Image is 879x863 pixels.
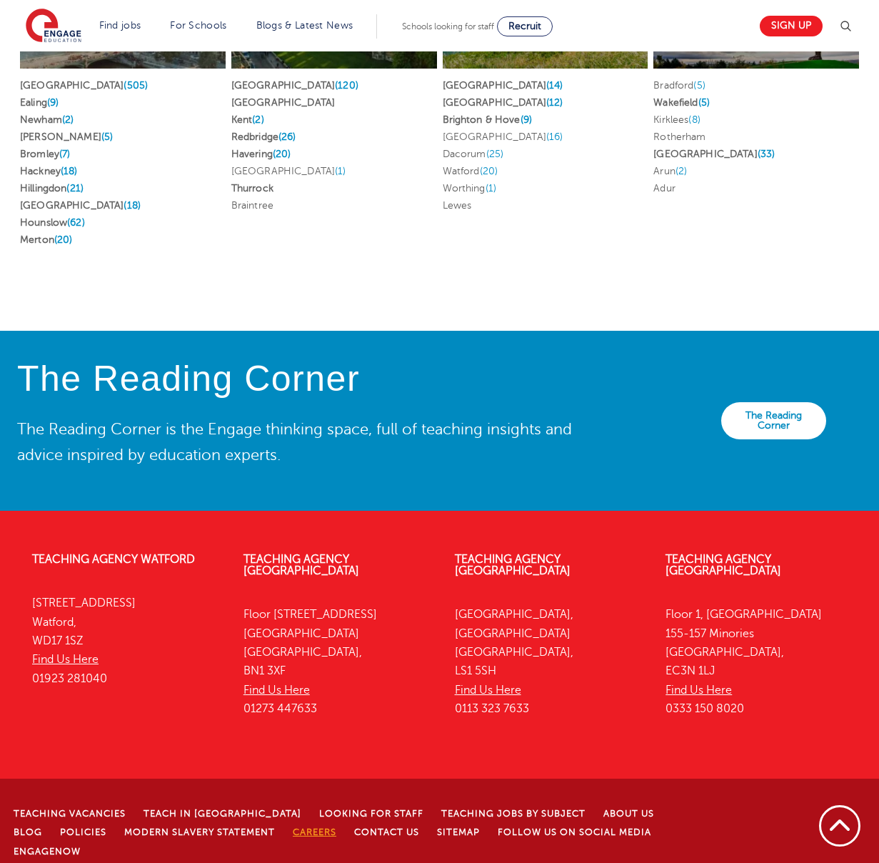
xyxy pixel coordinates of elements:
a: Hounslow(62) [20,217,85,228]
span: (5) [101,131,113,142]
p: [GEOGRAPHIC_DATA], [GEOGRAPHIC_DATA] [GEOGRAPHIC_DATA], LS1 5SH 0113 323 7633 [455,605,645,718]
span: (9) [521,114,532,125]
a: Thurrock [231,183,273,194]
a: [GEOGRAPHIC_DATA](14) [443,80,563,91]
a: Sign up [760,16,823,36]
span: (62) [67,217,85,228]
span: (20) [273,149,291,159]
span: (1) [486,183,496,194]
a: [GEOGRAPHIC_DATA] [231,97,335,108]
span: (20) [54,234,73,245]
a: Policies [60,827,106,837]
a: Hackney(18) [20,166,78,176]
a: Find jobs [99,20,141,31]
a: Merton(20) [20,234,72,245]
a: Teaching jobs by subject [441,809,586,819]
li: Dacorum [443,146,648,163]
a: [GEOGRAPHIC_DATA](33) [653,149,775,159]
a: Teaching Agency [GEOGRAPHIC_DATA] [665,553,781,577]
h4: The Reading Corner [17,359,583,399]
a: Find Us Here [32,653,99,666]
a: Havering(20) [231,149,291,159]
a: [PERSON_NAME](5) [20,131,113,142]
span: (12) [546,97,563,108]
a: The Reading Corner [721,402,826,439]
a: [GEOGRAPHIC_DATA](18) [20,200,141,211]
a: Find Us Here [665,684,732,697]
span: (8) [688,114,700,125]
span: Schools looking for staff [402,21,494,31]
span: (2) [62,114,74,125]
span: (2) [252,114,263,125]
a: Kent(2) [231,114,264,125]
li: [GEOGRAPHIC_DATA] [231,163,437,180]
a: Follow us on Social Media [498,827,651,837]
a: Brighton & Hove(9) [443,114,533,125]
a: Newham(2) [20,114,74,125]
span: (18) [124,200,141,211]
p: Floor [STREET_ADDRESS] [GEOGRAPHIC_DATA] [GEOGRAPHIC_DATA], BN1 3XF 01273 447633 [243,605,433,718]
p: Floor 1, [GEOGRAPHIC_DATA] 155-157 Minories [GEOGRAPHIC_DATA], EC3N 1LJ 0333 150 8020 [665,605,855,718]
a: Contact Us [354,827,419,837]
li: Watford [443,163,648,180]
a: Careers [293,827,336,837]
span: (5) [698,97,710,108]
a: Find Us Here [455,684,521,697]
a: Teaching Agency [GEOGRAPHIC_DATA] [455,553,571,577]
a: Sitemap [437,827,480,837]
li: Kirklees [653,111,859,129]
li: [GEOGRAPHIC_DATA] [443,129,648,146]
span: (7) [59,149,70,159]
a: Blogs & Latest News [256,20,353,31]
a: Ealing(9) [20,97,59,108]
p: [STREET_ADDRESS] Watford, WD17 1SZ 01923 281040 [32,594,222,687]
a: [GEOGRAPHIC_DATA](120) [231,80,358,91]
span: (5) [693,80,705,91]
a: Wakefield(5) [653,97,710,108]
span: (21) [66,183,84,194]
a: [GEOGRAPHIC_DATA](12) [443,97,563,108]
a: Find Us Here [243,684,310,697]
span: (120) [335,80,358,91]
a: Redbridge(26) [231,131,296,142]
a: Teaching Agency [GEOGRAPHIC_DATA] [243,553,359,577]
li: Worthing [443,180,648,197]
a: About Us [603,809,654,819]
li: Adur [653,180,859,197]
li: Lewes [443,197,648,214]
a: Teach in [GEOGRAPHIC_DATA] [144,809,301,819]
span: (505) [124,80,148,91]
span: (18) [61,166,78,176]
p: The Reading Corner is the Engage thinking space, full of teaching insights and advice inspired by... [17,416,583,468]
span: (25) [486,149,504,159]
a: For Schools [170,20,226,31]
span: (20) [480,166,498,176]
span: (1) [335,166,346,176]
span: Recruit [508,21,541,31]
li: Arun [653,163,859,180]
li: Bradford [653,77,859,94]
span: (16) [546,131,563,142]
a: Looking for staff [319,809,423,819]
a: Blog [14,827,42,837]
span: (26) [278,131,296,142]
a: EngageNow [14,847,81,857]
a: Recruit [497,16,553,36]
span: (14) [546,80,563,91]
a: [GEOGRAPHIC_DATA](505) [20,80,148,91]
img: Engage Education [26,9,81,44]
span: (33) [758,149,775,159]
span: (2) [675,166,687,176]
a: Bromley(7) [20,149,70,159]
a: Teaching Vacancies [14,809,126,819]
a: Hillingdon(21) [20,183,84,194]
li: Braintree [231,197,437,214]
li: Rotherham [653,129,859,146]
span: (9) [47,97,59,108]
a: Teaching Agency Watford [32,553,195,566]
a: Modern Slavery Statement [124,827,275,837]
